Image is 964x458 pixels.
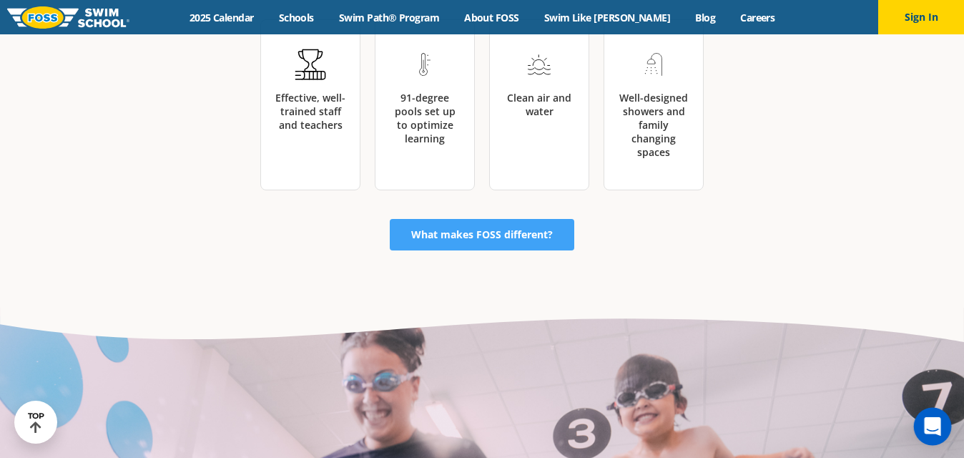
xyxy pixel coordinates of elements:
h5: Clean air and water [504,91,574,118]
a: 2025 Calendar [177,11,266,24]
a: Swim Path® Program [326,11,451,24]
a: About FOSS [452,11,532,24]
a: Careers [728,11,787,24]
img: Clean air and water [490,49,589,80]
img: 91-degree pools set up to optimize learning [375,49,474,80]
a: Swim Like [PERSON_NAME] [531,11,683,24]
img: Effective, well-trained staff and teachers [261,49,360,80]
h5: 91-degree pools set up to optimize learning [390,91,460,145]
img: Well-designed showers and family changing spaces [604,49,703,80]
div: TOP [28,411,44,434]
img: FOSS Swim School Logo [7,6,129,29]
a: Blog [683,11,728,24]
span: What makes FOSS different? [411,230,553,240]
h5: Effective, well-trained staff and teachers [275,91,345,132]
a: Schools [266,11,326,24]
h5: Well-designed showers and family changing spaces [619,91,689,159]
a: What makes FOSS different? [390,219,574,250]
div: Open Intercom Messenger [914,408,952,446]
